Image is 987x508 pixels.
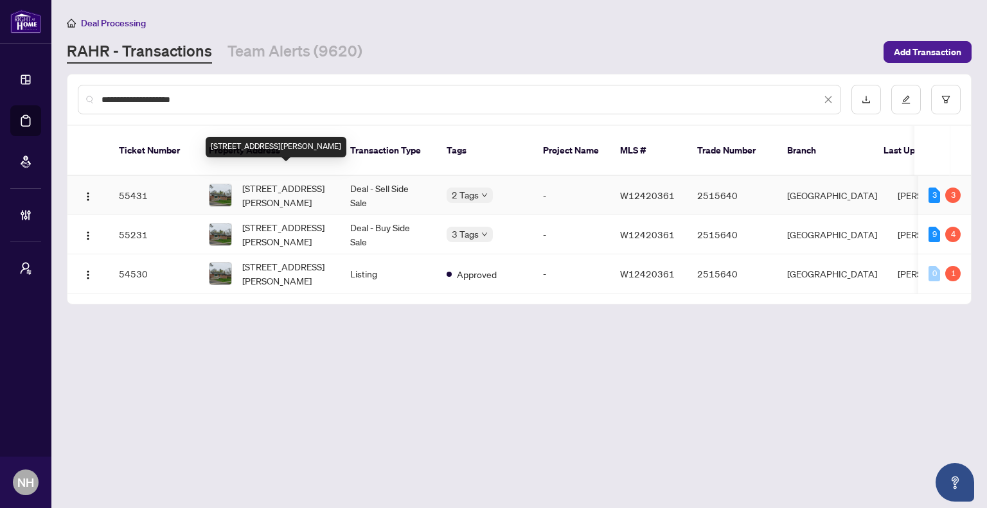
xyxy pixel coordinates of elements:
td: [PERSON_NAME] [887,176,984,215]
button: download [851,85,881,114]
td: 2515640 [687,215,777,254]
th: Property Address [199,126,340,176]
img: logo [10,10,41,33]
div: 4 [945,227,961,242]
td: 55231 [109,215,199,254]
span: close [824,95,833,104]
span: W12420361 [620,189,675,201]
th: Tags [436,126,533,176]
a: RAHR - Transactions [67,40,212,64]
span: NH [17,473,34,491]
td: 2515640 [687,176,777,215]
span: Deal Processing [81,17,146,29]
td: - [533,176,610,215]
img: thumbnail-img [209,223,231,245]
td: - [533,254,610,293]
span: Approved [457,267,497,281]
th: Branch [777,126,873,176]
span: home [67,19,76,28]
td: Deal - Buy Side Sale [340,215,436,254]
th: Ticket Number [109,126,199,176]
td: - [533,215,610,254]
button: filter [931,85,961,114]
span: down [481,231,488,238]
img: thumbnail-img [209,184,231,206]
td: 55431 [109,176,199,215]
th: Last Updated By [873,126,970,176]
div: 3 [945,188,961,203]
td: [PERSON_NAME] [887,215,984,254]
button: Open asap [936,463,974,502]
span: edit [902,95,911,104]
span: [STREET_ADDRESS][PERSON_NAME] [242,259,330,288]
span: down [481,192,488,198]
td: Listing [340,254,436,293]
div: 0 [929,266,940,281]
img: Logo [83,270,93,280]
td: [GEOGRAPHIC_DATA] [777,215,887,254]
td: [PERSON_NAME] [887,254,984,293]
td: 54530 [109,254,199,293]
div: 3 [929,188,940,203]
span: user-switch [19,262,32,275]
td: [GEOGRAPHIC_DATA] [777,176,887,215]
span: W12420361 [620,229,675,240]
span: W12420361 [620,268,675,279]
button: Add Transaction [884,41,972,63]
span: 3 Tags [452,227,479,241]
span: download [862,95,871,104]
td: 2515640 [687,254,777,293]
img: Logo [83,231,93,241]
button: Logo [78,185,98,206]
th: Project Name [533,126,610,176]
button: Logo [78,224,98,245]
td: Deal - Sell Side Sale [340,176,436,215]
button: Logo [78,263,98,284]
button: edit [891,85,921,114]
span: [STREET_ADDRESS][PERSON_NAME] [242,220,330,249]
img: Logo [83,191,93,202]
span: 2 Tags [452,188,479,202]
span: [STREET_ADDRESS][PERSON_NAME] [242,181,330,209]
span: filter [941,95,950,104]
a: Team Alerts (9620) [227,40,362,64]
td: [GEOGRAPHIC_DATA] [777,254,887,293]
div: 1 [945,266,961,281]
th: MLS # [610,126,687,176]
div: 9 [929,227,940,242]
th: Transaction Type [340,126,436,176]
th: Trade Number [687,126,777,176]
img: thumbnail-img [209,263,231,285]
span: Add Transaction [894,42,961,62]
div: [STREET_ADDRESS][PERSON_NAME] [206,137,346,157]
